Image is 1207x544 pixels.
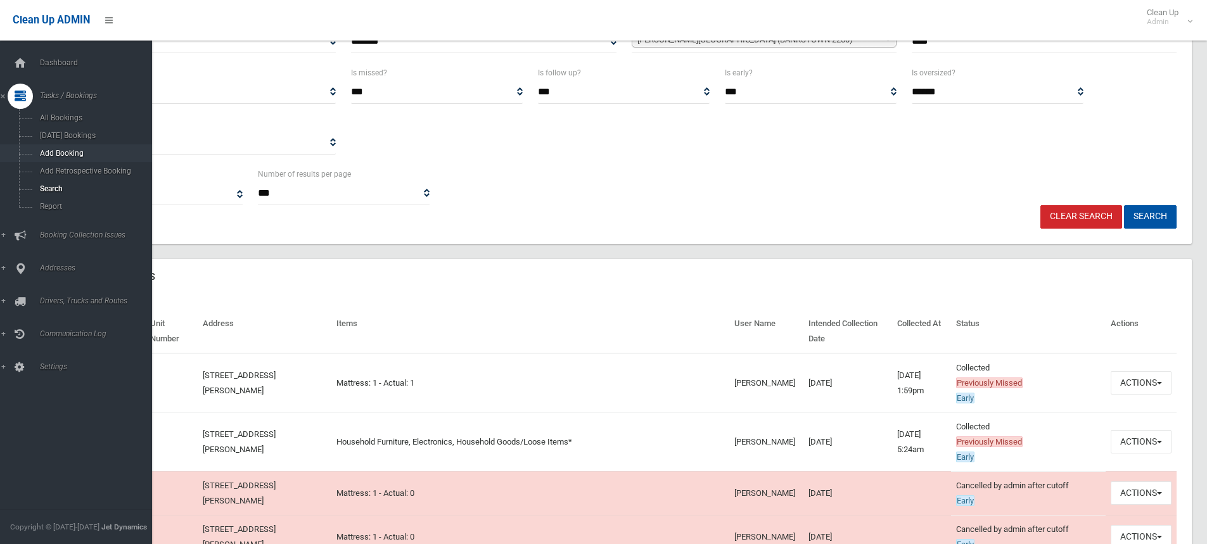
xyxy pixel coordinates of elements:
[1106,310,1177,353] th: Actions
[36,362,162,371] span: Settings
[203,481,276,505] a: [STREET_ADDRESS][PERSON_NAME]
[36,131,151,140] span: [DATE] Bookings
[198,310,331,353] th: Address
[145,310,198,353] th: Unit Number
[912,66,955,80] label: Is oversized?
[951,412,1106,471] td: Collected
[729,353,803,413] td: [PERSON_NAME]
[331,310,729,353] th: Items
[951,471,1106,515] td: Cancelled by admin after cutoff
[36,296,162,305] span: Drivers, Trucks and Routes
[538,66,581,80] label: Is follow up?
[892,353,951,413] td: [DATE] 1:59pm
[729,310,803,353] th: User Name
[803,353,892,413] td: [DATE]
[36,113,151,122] span: All Bookings
[10,522,99,531] span: Copyright © [DATE]-[DATE]
[956,452,974,462] span: Early
[351,66,387,80] label: Is missed?
[36,263,162,272] span: Addresses
[951,353,1106,413] td: Collected
[203,370,276,395] a: [STREET_ADDRESS][PERSON_NAME]
[36,329,162,338] span: Communication Log
[951,310,1106,353] th: Status
[36,167,151,175] span: Add Retrospective Booking
[36,202,151,211] span: Report
[729,471,803,515] td: [PERSON_NAME]
[892,412,951,471] td: [DATE] 5:24am
[331,353,729,413] td: Mattress: 1 - Actual: 1
[956,495,974,506] span: Early
[956,436,1023,447] span: Previously Missed
[203,429,276,454] a: [STREET_ADDRESS][PERSON_NAME]
[892,310,951,353] th: Collected At
[258,167,351,181] label: Number of results per page
[36,58,162,67] span: Dashboard
[1147,17,1178,27] small: Admin
[13,14,90,26] span: Clean Up ADMIN
[36,149,151,158] span: Add Booking
[1140,8,1191,27] span: Clean Up
[36,91,162,100] span: Tasks / Bookings
[729,412,803,471] td: [PERSON_NAME]
[803,412,892,471] td: [DATE]
[803,310,892,353] th: Intended Collection Date
[956,393,974,403] span: Early
[725,66,753,80] label: Is early?
[101,522,147,531] strong: Jet Dynamics
[1040,205,1122,229] a: Clear Search
[803,471,892,515] td: [DATE]
[1111,481,1172,505] button: Actions
[36,231,162,239] span: Booking Collection Issues
[331,471,729,515] td: Mattress: 1 - Actual: 0
[36,184,151,193] span: Search
[331,412,729,471] td: Household Furniture, Electronics, Household Goods/Loose Items*
[956,377,1023,388] span: Previously Missed
[1111,430,1172,453] button: Actions
[1111,371,1172,395] button: Actions
[1124,205,1177,229] button: Search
